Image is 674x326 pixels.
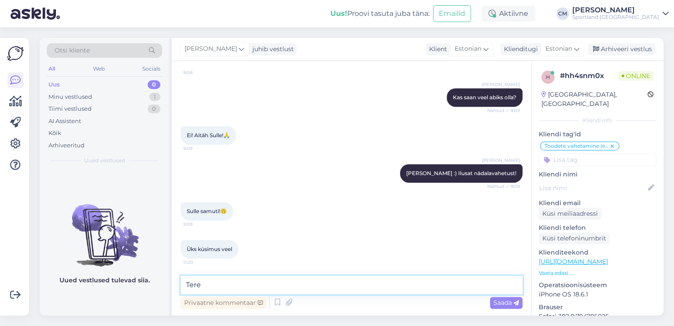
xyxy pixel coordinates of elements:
[187,132,230,139] span: Ei! Aitäh Sulle!🙏
[544,143,609,149] span: Toodete vahetamine (e-pood)
[539,223,656,232] p: Kliendi telefon
[84,157,125,165] span: Uued vestlused
[572,14,659,21] div: Sportland [GEOGRAPHIC_DATA]
[91,63,107,75] div: Web
[541,90,648,109] div: [GEOGRAPHIC_DATA], [GEOGRAPHIC_DATA]
[433,5,471,22] button: Emailid
[141,63,162,75] div: Socials
[183,145,216,152] span: 9:09
[539,258,608,266] a: [URL][DOMAIN_NAME]
[539,290,656,299] p: iPhone OS 18.6.1
[539,312,656,321] p: Safari 382.0.794785026
[181,297,267,309] div: Privaatne kommentaar
[249,45,294,54] div: juhib vestlust
[482,81,520,88] span: [PERSON_NAME]
[55,46,90,55] span: Otsi kliente
[187,208,227,214] span: Sulle samuti!🙃
[588,43,655,55] div: Arhiveeri vestlus
[148,80,160,89] div: 0
[539,269,656,277] p: Vaata edasi ...
[455,44,481,54] span: Estonian
[183,69,216,76] span: 9:08
[187,246,232,252] span: Üks küsimus veel
[47,63,57,75] div: All
[539,303,656,312] p: Brauser
[185,44,237,54] span: [PERSON_NAME]
[546,74,550,80] span: h
[183,221,216,228] span: 9:09
[149,93,160,101] div: 1
[539,130,656,139] p: Kliendi tag'id
[482,157,520,164] span: [PERSON_NAME]
[406,170,516,176] span: [PERSON_NAME] :) Ilusat nädalavahetust!
[493,299,519,307] span: Saada
[7,45,24,62] img: Askly Logo
[59,276,150,285] p: Uued vestlused tulevad siia.
[539,183,646,193] input: Lisa nimi
[330,9,347,18] b: Uus!
[487,183,520,190] span: Nähtud ✓ 9:09
[426,45,447,54] div: Klient
[330,8,430,19] div: Proovi tasuta juba täna:
[539,116,656,124] div: Kliendi info
[539,208,601,220] div: Küsi meiliaadressi
[539,281,656,290] p: Operatsioonisüsteem
[453,94,516,101] span: Kas saan veel abiks olla?
[48,80,60,89] div: Uus
[48,105,92,113] div: Tiimi vestlused
[48,93,92,101] div: Minu vestlused
[572,7,659,14] div: [PERSON_NAME]
[618,71,654,81] span: Online
[40,188,169,268] img: No chats
[539,199,656,208] p: Kliendi email
[481,6,535,22] div: Aktiivne
[183,259,216,266] span: 11:20
[572,7,669,21] a: [PERSON_NAME]Sportland [GEOGRAPHIC_DATA]
[500,45,538,54] div: Klienditugi
[181,276,522,294] textarea: Tere
[545,44,572,54] span: Estonian
[539,153,656,166] input: Lisa tag
[48,117,81,126] div: AI Assistent
[539,170,656,179] p: Kliendi nimi
[560,71,618,81] div: # hh4snm0x
[48,141,85,150] div: Arhiveeritud
[556,7,569,20] div: CM
[148,105,160,113] div: 0
[539,232,610,244] div: Küsi telefoninumbrit
[539,248,656,257] p: Klienditeekond
[48,129,61,138] div: Kõik
[487,107,520,114] span: Nähtud ✓ 9:09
